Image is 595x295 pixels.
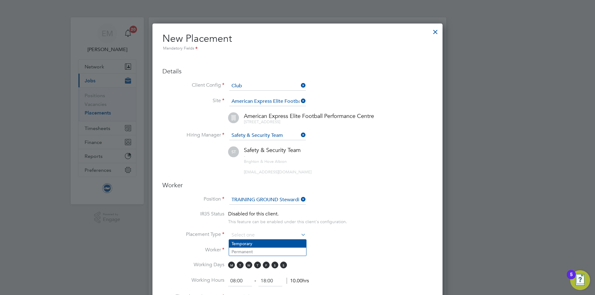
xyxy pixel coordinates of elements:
h3: Worker [162,181,433,189]
span: Brighton & Hove Albion [244,159,287,164]
span: American Express Elite Football Performance Centre [244,112,374,119]
button: Open Resource Center, 5 new notifications [570,270,590,290]
span: M [228,262,235,268]
span: T [237,262,244,268]
input: 08:00 [228,275,252,287]
div: 5 [570,275,573,283]
span: S [271,262,278,268]
label: Position [162,196,224,202]
label: Working Days [162,262,224,268]
div: Mandatory Fields [162,45,433,52]
span: ST [228,146,239,157]
input: 17:00 [258,275,282,287]
label: Site [162,98,224,104]
span: S [280,262,287,268]
span: [STREET_ADDRESS] [244,119,280,124]
input: Search for... [229,195,306,205]
label: Client Config [162,82,224,89]
label: Hiring Manager [162,132,224,138]
input: Search for... [229,97,306,106]
input: Select one [229,231,306,240]
label: IR35 Status [162,211,224,217]
span: [EMAIL_ADDRESS][DOMAIN_NAME] [244,169,311,175]
span: F [263,262,270,268]
div: This feature can be enabled under this client's configuration. [228,217,347,224]
span: T [254,262,261,268]
label: Worker [162,247,224,253]
span: Safety & Security Team [244,146,301,154]
input: Search for... [229,131,306,140]
label: Placement Type [162,231,224,238]
span: Disabled for this client. [228,211,279,217]
span: 10.00hrs [287,278,309,284]
li: Permanent [229,248,306,256]
label: Working Hours [162,277,224,284]
h3: Details [162,67,433,75]
h2: New Placement [162,32,433,52]
span: - [244,154,245,159]
li: Temporary [229,240,306,248]
span: ‐ [253,278,257,284]
input: Search for... [229,81,306,91]
span: W [245,262,252,268]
